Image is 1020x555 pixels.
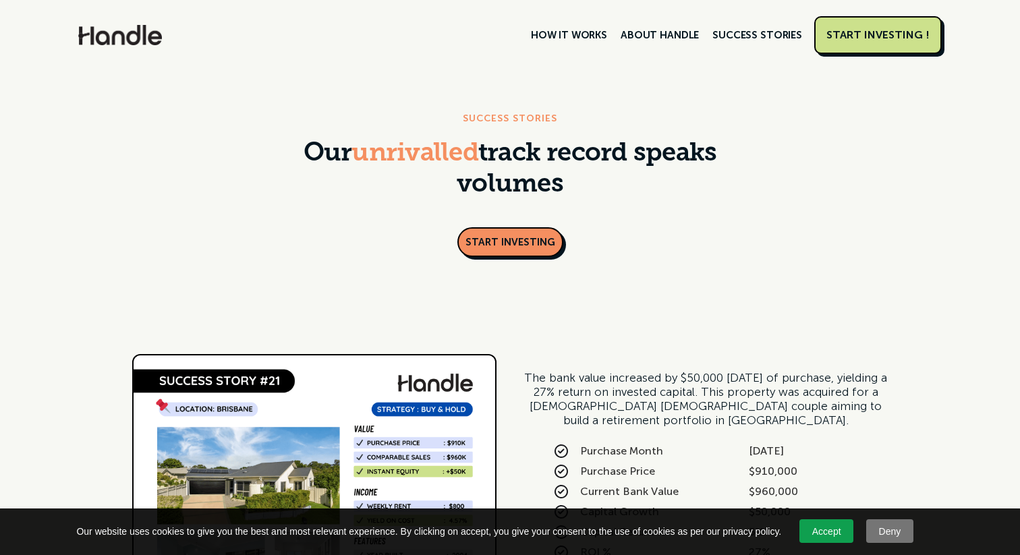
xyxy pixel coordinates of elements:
[457,227,563,257] a: START INVESTING
[826,28,930,42] div: START INVESTING !
[351,141,478,167] span: unrivalled
[706,24,809,47] a: SUCCESS STORIES
[814,16,942,54] a: START INVESTING !
[553,485,706,498] div: Current Bank Value
[722,465,874,478] div: $910,000
[866,519,913,543] a: Deny
[799,519,853,543] a: Accept
[614,24,706,47] a: ABOUT HANDLE
[553,444,706,458] div: Purchase Month
[76,525,781,538] span: Our website uses cookies to give you the best and most relevant experience. By clicking on accept...
[524,24,614,47] a: HOW IT WORKS
[722,505,874,519] div: $50,000
[553,465,706,478] div: Purchase Price
[523,371,888,428] div: The bank value increased by $50,000 [DATE] of purchase, yielding a 27% return on invested capital...
[722,485,874,498] div: $960,000
[553,505,706,519] div: Capital Growth
[722,444,874,458] div: [DATE]
[463,111,558,127] div: SUCCESS STORIES
[297,139,722,200] h1: Our track record speaks volumes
